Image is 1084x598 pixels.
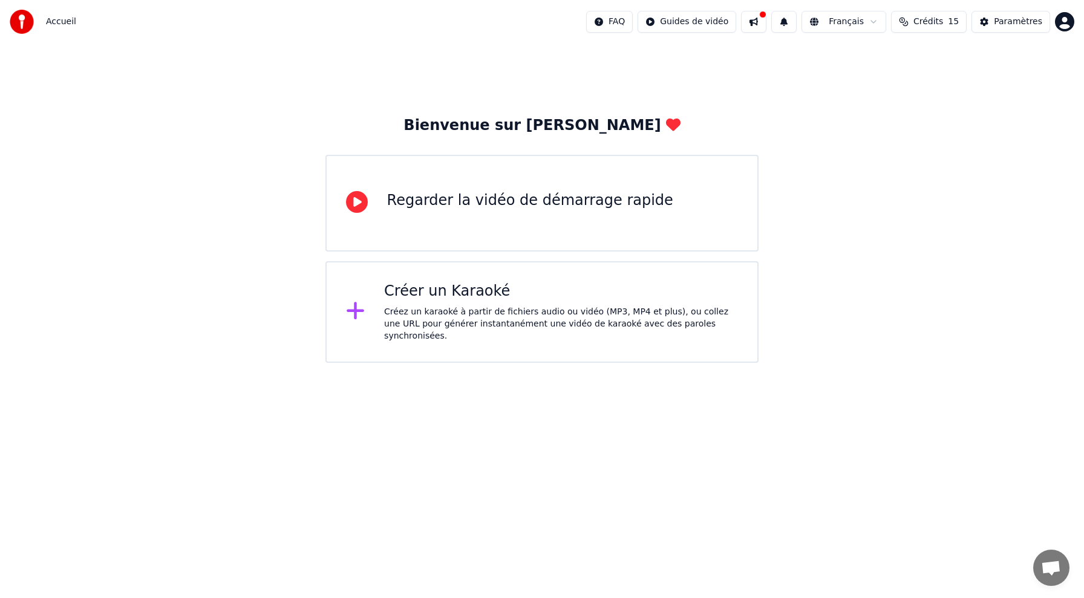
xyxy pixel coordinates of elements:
div: Créer un Karaoké [384,282,738,301]
button: FAQ [586,11,633,33]
a: Ouvrir le chat [1033,550,1069,586]
div: Créez un karaoké à partir de fichiers audio ou vidéo (MP3, MP4 et plus), ou collez une URL pour g... [384,306,738,342]
nav: breadcrumb [46,16,76,28]
div: Regarder la vidéo de démarrage rapide [387,191,673,210]
button: Crédits15 [891,11,967,33]
div: Paramètres [994,16,1042,28]
img: youka [10,10,34,34]
span: Accueil [46,16,76,28]
span: 15 [948,16,959,28]
button: Guides de vidéo [638,11,736,33]
button: Paramètres [971,11,1050,33]
div: Bienvenue sur [PERSON_NAME] [403,116,680,135]
span: Crédits [913,16,943,28]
